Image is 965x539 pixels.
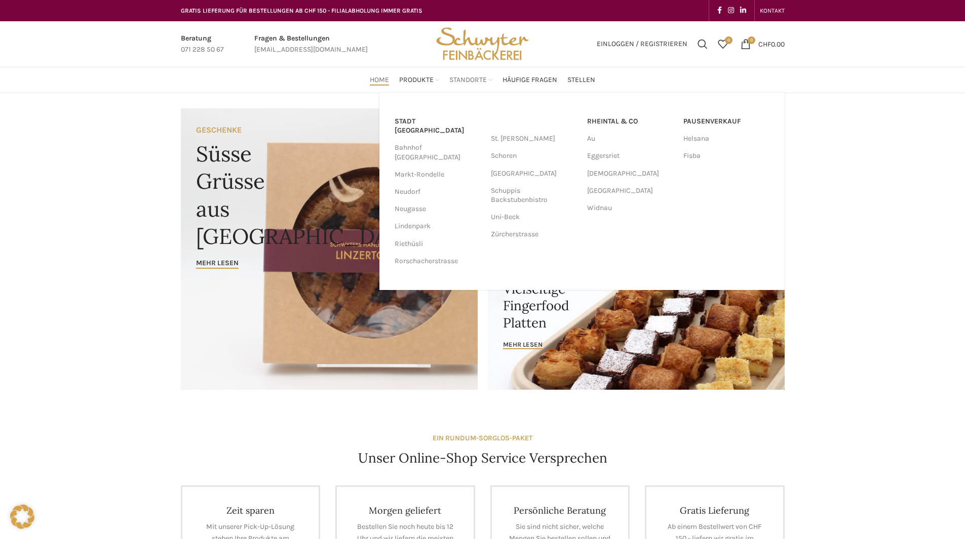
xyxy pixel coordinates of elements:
[491,165,577,182] a: [GEOGRAPHIC_DATA]
[755,1,790,21] div: Secondary navigation
[370,70,389,90] a: Home
[587,182,673,199] a: [GEOGRAPHIC_DATA]
[758,39,771,48] span: CHF
[433,434,532,442] strong: EIN RUNDUM-SORGLOS-PAKET
[683,147,769,164] a: Fisba
[181,108,478,390] a: Banner link
[358,449,607,467] h4: Unser Online-Shop Service Versprechen
[395,166,481,183] a: Markt-Rondelle
[449,75,487,85] span: Standorte
[683,130,769,147] a: Helsana
[395,200,481,218] a: Neugasse
[395,139,481,165] a: Bahnhof [GEOGRAPHIC_DATA]
[449,70,492,90] a: Standorte
[748,36,755,44] span: 0
[736,34,790,54] a: 0 CHF0.00
[587,199,673,217] a: Widnau
[713,34,733,54] a: 0
[181,7,422,14] span: GRATIS LIEFERUNG FÜR BESTELLUNGEN AB CHF 150 - FILIALABHOLUNG IMMER GRATIS
[254,33,368,56] a: Infobox link
[370,75,389,85] span: Home
[181,33,224,56] a: Infobox link
[587,147,673,164] a: Eggersriet
[587,165,673,182] a: [DEMOGRAPHIC_DATA]
[399,70,439,90] a: Produkte
[567,70,595,90] a: Stellen
[725,4,737,18] a: Instagram social link
[395,113,481,139] a: Stadt [GEOGRAPHIC_DATA]
[399,75,434,85] span: Produkte
[395,183,481,200] a: Neudorf
[198,505,304,516] h4: Zeit sparen
[395,235,481,253] a: Riethüsli
[507,505,613,516] h4: Persönliche Beratung
[395,253,481,270] a: Rorschacherstrasse
[503,75,557,85] span: Häufige Fragen
[491,130,577,147] a: St. [PERSON_NAME]
[662,505,768,516] h4: Gratis Lieferung
[567,75,595,85] span: Stellen
[491,226,577,243] a: Zürcherstrasse
[352,505,458,516] h4: Morgen geliefert
[713,34,733,54] div: Meine Wunschliste
[737,4,749,18] a: Linkedin social link
[683,113,769,130] a: Pausenverkauf
[491,147,577,164] a: Schoren
[692,34,713,54] a: Suchen
[758,39,785,48] bdi: 0.00
[395,218,481,235] a: Lindenpark
[433,21,532,67] img: Bäckerei Schwyter
[491,209,577,226] a: Uni-Beck
[760,1,785,21] a: KONTAKT
[587,130,673,147] a: Au
[491,182,577,209] a: Schuppis Backstubenbistro
[760,7,785,14] span: KONTAKT
[587,113,673,130] a: RHEINTAL & CO
[592,34,692,54] a: Einloggen / Registrieren
[176,70,790,90] div: Main navigation
[597,40,687,48] span: Einloggen / Registrieren
[488,248,785,390] a: Banner link
[503,70,557,90] a: Häufige Fragen
[433,39,532,48] a: Site logo
[714,4,725,18] a: Facebook social link
[725,36,732,44] span: 0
